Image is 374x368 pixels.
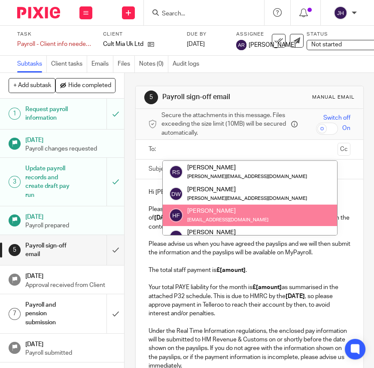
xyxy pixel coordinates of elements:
h1: [DATE] [25,211,116,221]
button: Hide completed [55,78,116,93]
label: Assignee [236,31,296,38]
small: [PERSON_NAME][EMAIL_ADDRESS][DOMAIN_NAME] [187,196,307,201]
h1: Request payroll information [25,103,74,125]
div: [PERSON_NAME] [187,207,268,215]
span: Secure the attachments in this message. Files exceeding the size limit (10MB) will be secured aut... [161,111,289,137]
span: [PERSON_NAME] [249,41,296,49]
div: [PERSON_NAME] [187,185,307,194]
small: [EMAIL_ADDRESS][DOMAIN_NAME] [187,217,268,222]
img: svg%3E [334,6,347,20]
strong: £[amount] [216,267,246,273]
span: Hide completed [68,82,111,89]
h1: Update payroll records and create draft pay run [25,162,74,201]
small: [PERSON_NAME][EMAIL_ADDRESS][DOMAIN_NAME] [187,174,307,179]
p: Payroll submitted [25,349,116,357]
a: Subtasks [17,56,47,72]
a: Emails [91,56,113,72]
div: 5 [9,244,21,256]
p: Cult Mia Uk Ltd [103,40,143,48]
div: 7 [9,308,21,320]
div: Payroll - Client info needed - Telleroo [17,40,92,48]
label: To: [149,145,158,154]
label: Subject: [149,165,171,173]
img: svg%3E [236,40,246,50]
h1: Payroll and pension submission [25,299,74,329]
label: Due by [187,31,225,38]
a: Audit logs [173,56,204,72]
p: Payroll changes requested [25,145,116,153]
a: Notes (0) [139,56,168,72]
img: svg%3E [169,165,183,179]
p: Please advise us when you have agreed the payslips and we will then submit the information and th... [149,240,350,318]
label: Task [17,31,92,38]
strong: [DATE] [286,293,305,299]
a: Files [118,56,135,72]
strong: £[amount] [252,284,282,290]
img: Pixie [17,7,60,18]
button: Cc [338,143,350,156]
h1: [DATE] [25,338,116,349]
div: [PERSON_NAME] [187,228,268,237]
a: Client tasks [51,56,87,72]
h1: [DATE] [25,134,116,145]
span: Switch off [323,114,350,122]
span: Not started [311,42,342,48]
h1: Payroll sign-off email [162,93,268,102]
div: [PERSON_NAME] [187,163,307,172]
div: Manual email [312,94,355,101]
p: Approval received from Client [25,281,116,290]
img: svg%3E [169,230,183,244]
strong: [DATE] [154,215,173,221]
input: Search [161,10,238,18]
h1: Payroll sign-off email [25,239,74,261]
label: Client [103,31,178,38]
span: [DATE] [187,41,205,47]
p: Payroll prepared [25,221,116,230]
div: 5 [144,90,158,104]
h1: [DATE] [25,270,116,281]
button: + Add subtask [9,78,55,93]
div: 3 [9,176,21,188]
div: 1 [9,108,21,120]
img: svg%3E [169,187,183,201]
p: Hi [PERSON_NAME], Please find attached payslips and payroll information for the month of . Please... [149,188,350,231]
span: On [342,124,350,133]
img: svg%3E [169,208,183,222]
